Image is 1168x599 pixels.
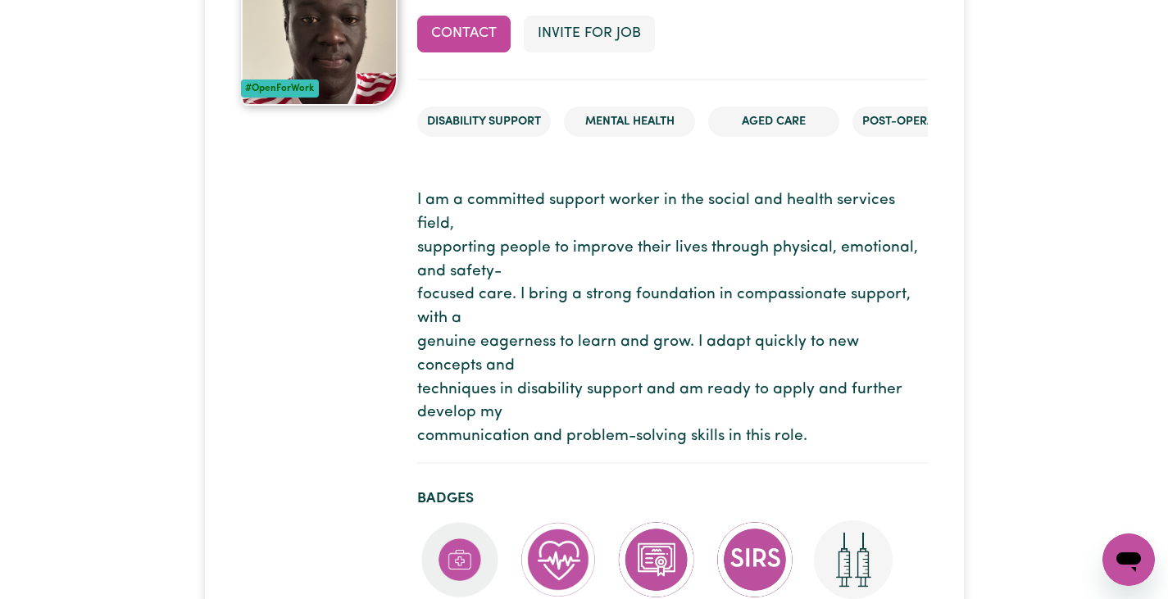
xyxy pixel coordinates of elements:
[708,107,839,138] li: Aged Care
[420,520,499,599] img: Care and support worker has completed First Aid Certification
[417,16,511,52] button: Contact
[1102,533,1155,586] iframe: Button to launch messaging window
[716,520,794,599] img: CS Academy: Serious Incident Reporting Scheme course completed
[417,189,928,449] p: I am a committed support worker in the social and health services field, supporting people to imp...
[852,107,999,138] li: Post-operative care
[519,520,598,599] img: Care and support worker has completed CPR Certification
[417,107,551,138] li: Disability Support
[417,490,928,507] h2: Badges
[524,16,655,52] button: Invite for Job
[241,79,320,98] div: #OpenForWork
[617,520,696,599] img: CS Academy: Aged Care Quality Standards & Code of Conduct course completed
[814,520,893,599] img: Care and support worker has received 2 doses of COVID-19 vaccine
[564,107,695,138] li: Mental Health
